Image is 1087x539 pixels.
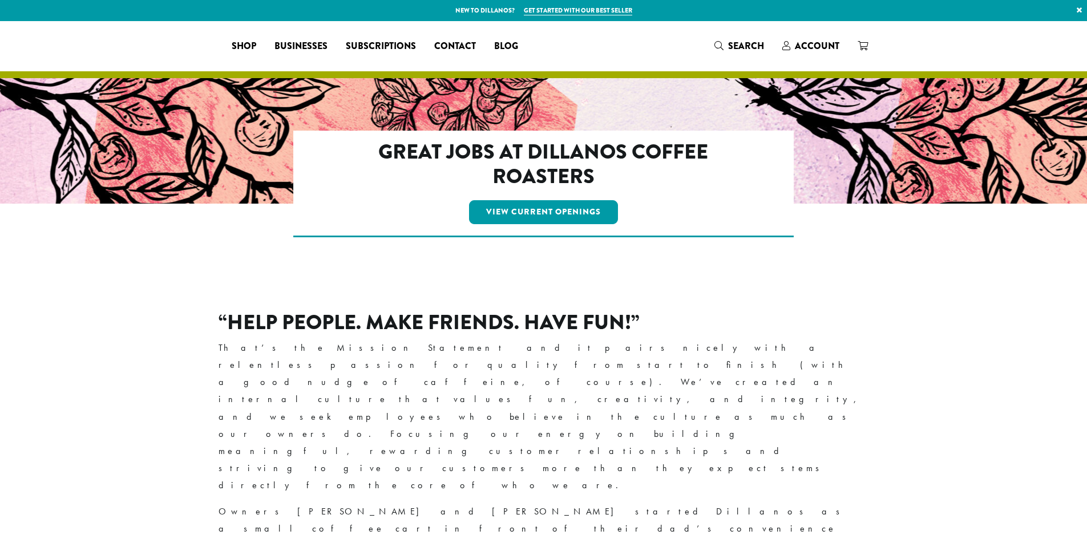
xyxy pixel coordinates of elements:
span: Shop [232,39,256,54]
span: Contact [434,39,476,54]
a: View Current Openings [469,200,618,224]
a: Search [705,37,773,55]
a: Shop [223,37,265,55]
span: Search [728,39,764,52]
span: Businesses [274,39,328,54]
span: Account [795,39,839,52]
span: Subscriptions [346,39,416,54]
a: Get started with our best seller [524,6,632,15]
h2: Great Jobs at Dillanos Coffee Roasters [342,140,745,189]
span: Blog [494,39,518,54]
h2: “Help People. Make Friends. Have Fun!” [219,310,869,335]
p: That’s the Mission Statement and it pairs nicely with a relentless passion for quality from start... [219,339,869,494]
